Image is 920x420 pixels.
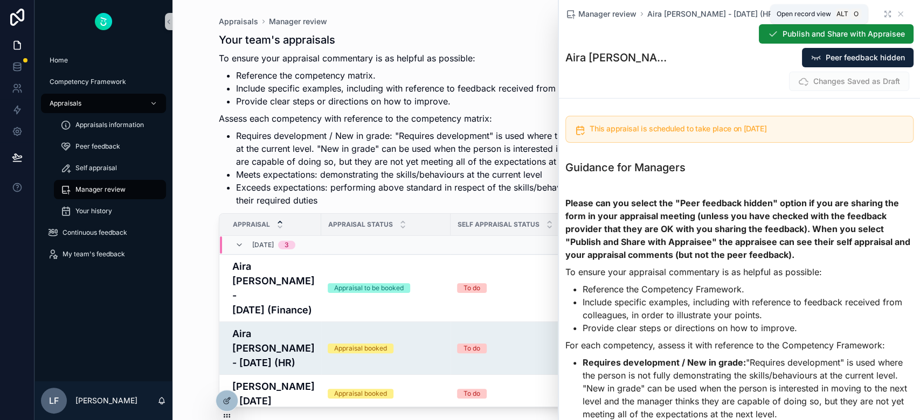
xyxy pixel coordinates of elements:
span: Manager review [578,9,637,19]
p: To ensure your appraisal commentary is as helpful as possible: [565,265,914,278]
p: To ensure your appraisal commentary is as helpful as possible: [219,52,793,65]
a: Manager review [565,9,637,19]
span: LF [49,394,59,407]
h1: Your team's appraisals [219,32,793,47]
a: To do [457,344,598,353]
a: [PERSON_NAME] - [DATE] [232,379,315,408]
a: My team's feedback [41,244,166,264]
span: Appraisal Status [328,220,393,229]
a: Home [41,51,166,70]
div: Appraisal to be booked [334,283,404,293]
span: Continuous feedback [63,228,127,237]
span: Appraisal [233,220,270,229]
span: [DATE] [252,241,274,249]
h5: This appraisal is scheduled to take place on 05/09/2025 [590,125,904,132]
div: 3 [285,241,289,249]
p: For each competency, assess it with reference to the Competency Framework: [565,339,914,352]
span: Manager review [75,185,126,194]
span: Open record view [777,10,831,18]
span: Competency Framework [50,78,126,86]
li: Meets expectations: demonstrating the skills/behaviours at the current level [236,168,793,181]
a: Appraisals [219,16,258,27]
img: App logo [95,13,112,30]
button: Peer feedback hidden [802,48,914,67]
strong: Please can you select the "Peer feedback hidden" option if you are sharing the form in your appra... [565,198,910,260]
span: Alt [836,10,848,18]
div: scrollable content [34,43,172,278]
div: Appraisal booked [334,389,387,398]
a: Appraisal to be booked [328,283,444,293]
div: To do [464,283,480,293]
span: Peer feedback hidden [826,52,905,63]
p: Assess each competency with reference to the competency matrix: [219,112,793,125]
strong: Requires development / New in grade: [583,357,746,368]
span: Self appraisal [75,164,117,172]
a: Appraisal booked [328,389,444,398]
p: [PERSON_NAME] [75,395,137,406]
span: My team's feedback [63,250,125,258]
a: Appraisal booked [328,344,444,353]
a: Your history [54,201,166,221]
a: Manager review [269,16,327,27]
a: To do [457,389,598,398]
div: To do [464,389,480,398]
div: To do [464,344,480,353]
span: Your history [75,207,112,215]
li: Reference the competency matrix. [236,69,793,82]
a: Aira [PERSON_NAME] - [DATE] (HR) [232,326,315,370]
a: Competency Framework [41,72,166,92]
div: Appraisal booked [334,344,387,353]
h1: Guidance for Managers [565,160,686,175]
span: Peer feedback [75,142,120,151]
span: Home [50,56,68,65]
span: Self Appraisal Status [458,220,539,229]
a: Aira [PERSON_NAME] - [DATE] (Finance) [232,259,315,317]
span: O [852,10,860,18]
li: Include specific examples, including with reference to feedback received from colleagues, to illu... [236,82,793,95]
li: Include specific examples, including with reference to feedback received from colleagues, in orde... [583,296,914,321]
li: Provide clear steps or directions on how to improve. [236,95,793,108]
span: Appraisals [50,99,81,108]
span: Appraisals information [75,121,144,129]
li: Exceeds expectations: performing above standard in respect of the skills/behaviours at the curren... [236,181,793,207]
a: Appraisals [41,94,166,113]
span: Publish and Share with Appraisee [783,29,905,39]
li: Reference the Competency Framework. [583,283,914,296]
button: Publish and Share with Appraisee [759,24,914,44]
h1: Aira [PERSON_NAME] - [DATE] (HR) [565,50,672,65]
a: Manager review [54,180,166,199]
li: Provide clear steps or directions on how to improve. [583,321,914,334]
a: To do [457,283,598,293]
a: Self appraisal [54,158,166,178]
a: Peer feedback [54,137,166,156]
a: Aira [PERSON_NAME] - [DATE] (HR) [647,9,776,19]
a: Appraisals information [54,115,166,135]
a: Continuous feedback [41,223,166,242]
li: Requires development / New in grade: "Requires development" is used where the person is not fully... [236,129,793,168]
